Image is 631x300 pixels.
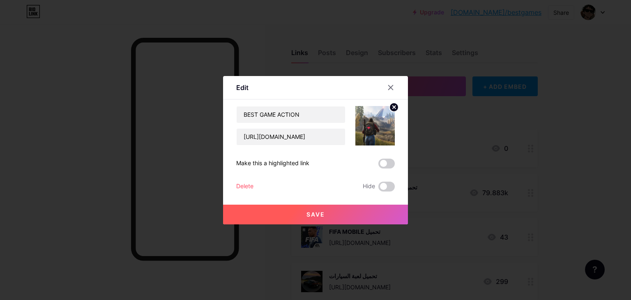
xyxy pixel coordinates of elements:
[355,106,395,145] img: link_thumbnail
[237,106,345,123] input: Title
[223,205,408,224] button: Save
[363,182,375,192] span: Hide
[306,211,325,218] span: Save
[237,129,345,145] input: URL
[236,83,249,92] div: Edit
[236,159,309,168] div: Make this a highlighted link
[236,182,253,192] div: Delete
